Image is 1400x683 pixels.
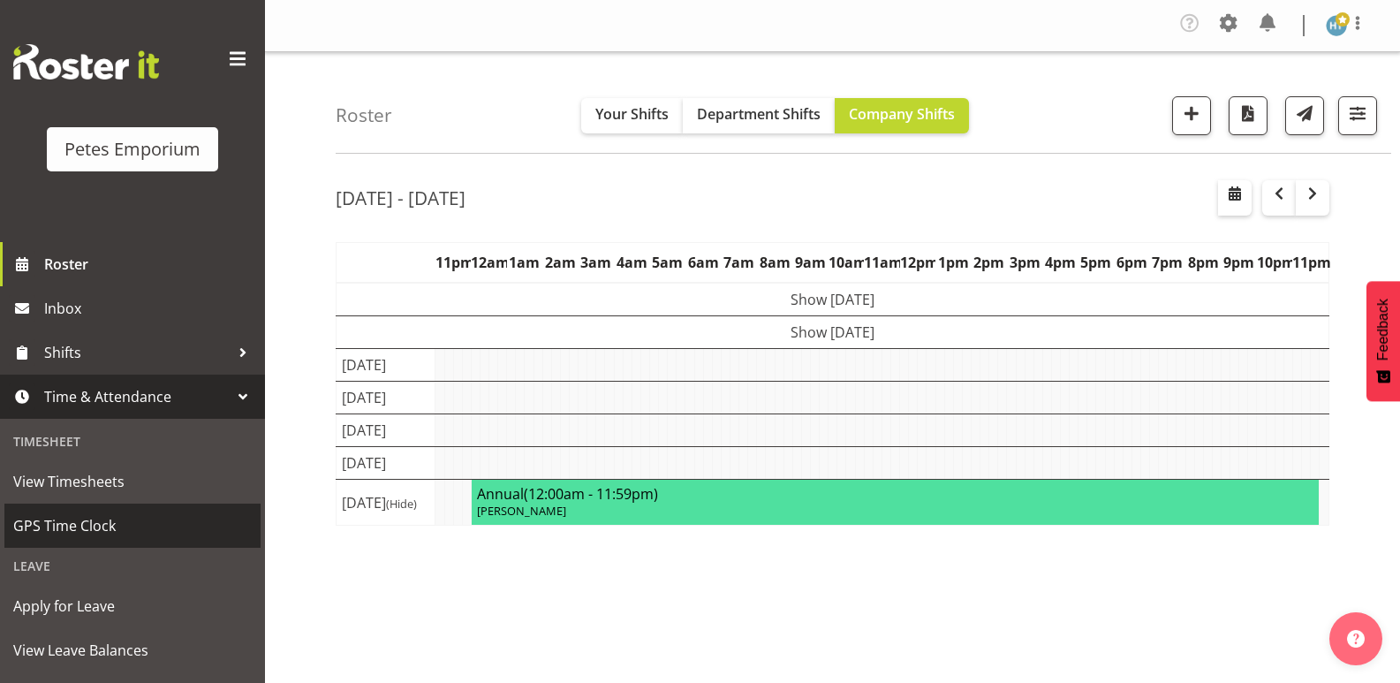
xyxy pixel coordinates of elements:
[337,349,435,382] td: [DATE]
[477,503,566,519] span: [PERSON_NAME]
[1375,299,1391,360] span: Feedback
[337,447,435,480] td: [DATE]
[829,243,864,284] th: 10am
[685,243,721,284] th: 6am
[507,243,542,284] th: 1am
[44,295,256,322] span: Inbox
[614,243,649,284] th: 4am
[1172,96,1211,135] button: Add a new shift
[1218,180,1252,216] button: Select a specific date within the roster.
[650,243,685,284] th: 5am
[337,382,435,414] td: [DATE]
[1078,243,1114,284] th: 5pm
[1042,243,1078,284] th: 4pm
[13,593,252,619] span: Apply for Leave
[835,98,969,133] button: Company Shifts
[971,243,1006,284] th: 2pm
[757,243,792,284] th: 8am
[1326,15,1347,36] img: helena-tomlin701.jpg
[13,512,252,539] span: GPS Time Clock
[935,243,971,284] th: 1pm
[1285,96,1324,135] button: Send a list of all shifts for the selected filtered period to all rostered employees.
[849,104,955,124] span: Company Shifts
[1229,96,1268,135] button: Download a PDF of the roster according to the set date range.
[336,105,392,125] h4: Roster
[4,423,261,459] div: Timesheet
[792,243,828,284] th: 9am
[337,283,1329,316] td: Show [DATE]
[697,104,821,124] span: Department Shifts
[542,243,578,284] th: 2am
[337,414,435,447] td: [DATE]
[435,243,471,284] th: 11pm
[1257,243,1292,284] th: 10pm
[4,628,261,672] a: View Leave Balances
[1366,281,1400,401] button: Feedback - Show survey
[579,243,614,284] th: 3am
[1347,630,1365,648] img: help-xxl-2.png
[44,383,230,410] span: Time & Attendance
[683,98,835,133] button: Department Shifts
[44,339,230,366] span: Shifts
[1338,96,1377,135] button: Filter Shifts
[864,243,899,284] th: 11am
[524,484,658,504] span: (12:00am - 11:59pm)
[4,459,261,504] a: View Timesheets
[477,485,1313,503] h4: Annual
[581,98,683,133] button: Your Shifts
[4,584,261,628] a: Apply for Leave
[595,104,669,124] span: Your Shifts
[337,480,435,526] td: [DATE]
[1222,243,1257,284] th: 9pm
[337,316,1329,349] td: Show [DATE]
[336,186,465,209] h2: [DATE] - [DATE]
[1007,243,1042,284] th: 3pm
[721,243,756,284] th: 7am
[1185,243,1221,284] th: 8pm
[1114,243,1149,284] th: 6pm
[13,637,252,664] span: View Leave Balances
[13,468,252,495] span: View Timesheets
[1292,243,1328,284] th: 11pm
[4,504,261,548] a: GPS Time Clock
[900,243,935,284] th: 12pm
[13,44,159,80] img: Rosterit website logo
[1150,243,1185,284] th: 7pm
[386,496,417,512] span: (Hide)
[4,548,261,584] div: Leave
[44,251,256,277] span: Roster
[471,243,506,284] th: 12am
[64,136,201,163] div: Petes Emporium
